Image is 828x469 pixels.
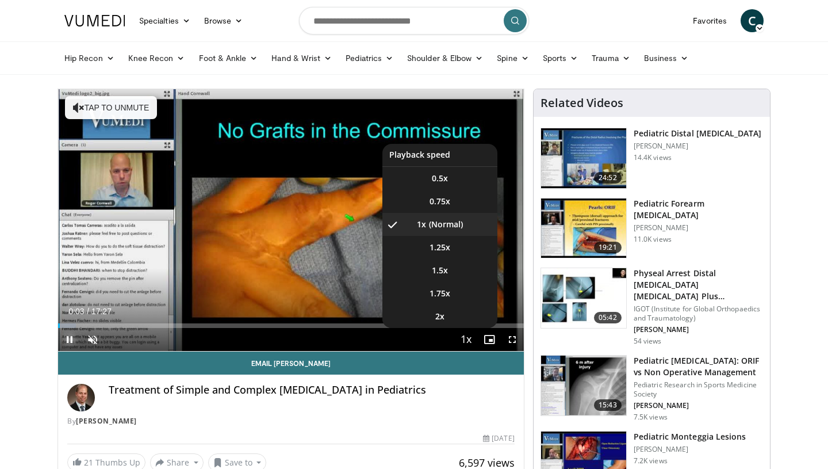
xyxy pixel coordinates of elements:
button: Fullscreen [501,328,524,351]
p: [PERSON_NAME] [634,223,763,232]
h3: Pediatric [MEDICAL_DATA]: ORIF vs Non Operative Management [634,355,763,378]
a: [PERSON_NAME] [76,416,137,426]
a: 24:52 Pediatric Distal [MEDICAL_DATA] [PERSON_NAME] 14.4K views [540,128,763,189]
div: By [67,416,515,426]
button: Tap to unmute [65,96,157,119]
img: 2a845b50-1aca-489d-b8cc-0e42b1fce61d.150x105_q85_crop-smart_upscale.jpg [541,199,626,258]
div: [DATE] [483,433,514,444]
input: Search topics, interventions [299,7,529,35]
a: Spine [490,47,535,70]
span: 1x [417,219,426,230]
span: 1.5x [432,265,448,276]
a: Pediatrics [339,47,400,70]
a: Specialties [132,9,197,32]
p: IGOT (Institute for Global Orthopaedics and Traumatology) [634,304,763,323]
a: Email [PERSON_NAME] [58,352,524,375]
button: Enable picture-in-picture mode [478,328,501,351]
a: Hip Recon [57,47,121,70]
h4: Treatment of Simple and Complex [MEDICAL_DATA] in Pediatrics [109,384,515,396]
a: 19:21 Pediatric Forearm [MEDICAL_DATA] [PERSON_NAME] 11.0K views [540,198,763,259]
img: 669613f4-cb48-4897-9182-144c0e6473a3.150x105_q85_crop-smart_upscale.jpg [541,268,626,328]
h3: Physeal Arrest Distal [MEDICAL_DATA] [MEDICAL_DATA] Plus Epiphyseolysis [634,268,763,302]
p: [PERSON_NAME] [634,445,746,454]
span: 1.75x [430,288,450,299]
p: 14.4K views [634,153,672,162]
span: 1.25x [430,242,450,253]
img: a1adf488-03e1-48bc-8767-c070b95a647f.150x105_q85_crop-smart_upscale.jpg [541,128,626,188]
h4: Related Videos [540,96,623,110]
a: C [741,9,764,32]
a: Trauma [585,47,637,70]
video-js: Video Player [58,89,524,352]
button: Unmute [81,328,104,351]
div: Progress Bar [58,323,524,328]
a: Shoulder & Elbow [400,47,490,70]
h3: Pediatric Forearm [MEDICAL_DATA] [634,198,763,221]
span: 0.5x [432,173,448,184]
img: Avatar [67,384,95,411]
p: [PERSON_NAME] [634,325,763,334]
p: 7.2K views [634,456,668,466]
span: 05:42 [594,312,622,323]
span: 2x [435,311,444,322]
span: 24:52 [594,172,622,184]
span: / [87,307,89,316]
a: Foot & Ankle [192,47,265,70]
button: Pause [58,328,81,351]
span: 17:27 [91,307,112,316]
p: Pediatric Research in Sports Medicine Society [634,380,763,399]
img: VuMedi Logo [64,15,125,26]
a: Business [637,47,696,70]
a: 15:43 Pediatric [MEDICAL_DATA]: ORIF vs Non Operative Management Pediatric Research in Sports Med... [540,355,763,422]
h3: Pediatric Monteggia Lesions [634,431,746,443]
span: 21 [84,457,93,468]
p: 54 views [634,337,662,346]
span: 0.75x [430,196,450,207]
h3: Pediatric Distal [MEDICAL_DATA] [634,128,762,139]
img: d4995f1d-be65-4124-82a0-555287096bb6.150x105_q85_crop-smart_upscale.jpg [541,356,626,415]
p: [PERSON_NAME] [634,142,762,151]
a: 05:42 Physeal Arrest Distal [MEDICAL_DATA] [MEDICAL_DATA] Plus Epiphyseolysis IGOT (Institute for... [540,268,763,346]
a: Favorites [686,9,734,32]
span: 15:43 [594,399,622,411]
p: [PERSON_NAME] [634,401,763,410]
span: 0:03 [68,307,84,316]
a: Hand & Wrist [264,47,339,70]
button: Playback Rate [455,328,478,351]
p: 11.0K views [634,235,672,244]
p: 7.5K views [634,413,668,422]
a: Sports [536,47,585,70]
span: 19:21 [594,242,622,253]
a: Browse [197,9,250,32]
a: Knee Recon [121,47,192,70]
